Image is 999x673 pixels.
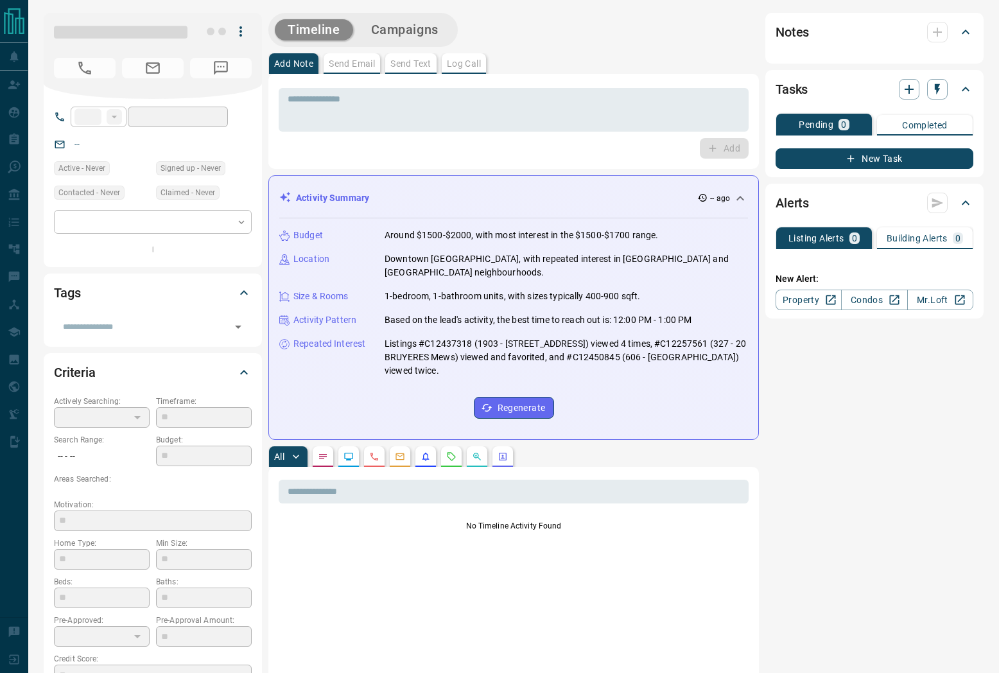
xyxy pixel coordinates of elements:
[852,234,857,243] p: 0
[229,318,247,336] button: Open
[54,277,252,308] div: Tags
[156,538,252,549] p: Min Size:
[54,396,150,407] p: Actively Searching:
[161,162,221,175] span: Signed up - Never
[58,186,120,199] span: Contacted - Never
[907,290,973,310] a: Mr.Loft
[122,58,184,78] span: No Email
[776,290,842,310] a: Property
[776,79,808,100] h2: Tasks
[274,59,313,68] p: Add Note
[776,188,973,218] div: Alerts
[498,451,508,462] svg: Agent Actions
[788,234,844,243] p: Listing Alerts
[369,451,379,462] svg: Calls
[54,283,80,303] h2: Tags
[776,17,973,48] div: Notes
[279,186,748,210] div: Activity Summary-- ago
[296,191,369,205] p: Activity Summary
[293,252,329,266] p: Location
[318,451,328,462] svg: Notes
[776,22,809,42] h2: Notes
[710,193,730,204] p: -- ago
[776,272,973,286] p: New Alert:
[385,337,748,378] p: Listings #C12437318 (1903 - [STREET_ADDRESS]) viewed 4 times, #C12257561 (327 - 20 BRUYERES Mews)...
[279,520,749,532] p: No Timeline Activity Found
[54,434,150,446] p: Search Range:
[54,499,252,511] p: Motivation:
[74,139,80,149] a: --
[293,337,365,351] p: Repeated Interest
[421,451,431,462] svg: Listing Alerts
[54,58,116,78] span: No Number
[841,290,907,310] a: Condos
[293,290,349,303] p: Size & Rooms
[358,19,451,40] button: Campaigns
[54,446,150,467] p: -- - --
[385,252,748,279] p: Downtown [GEOGRAPHIC_DATA], with repeated interest in [GEOGRAPHIC_DATA] and [GEOGRAPHIC_DATA] nei...
[293,313,356,327] p: Activity Pattern
[385,290,640,303] p: 1-bedroom, 1-bathroom units, with sizes typically 400-900 sqft.
[887,234,948,243] p: Building Alerts
[275,19,353,40] button: Timeline
[474,397,554,419] button: Regenerate
[274,452,284,461] p: All
[841,120,846,129] p: 0
[446,451,456,462] svg: Requests
[776,193,809,213] h2: Alerts
[156,396,252,407] p: Timeframe:
[293,229,323,242] p: Budget
[54,576,150,588] p: Beds:
[156,576,252,588] p: Baths:
[385,229,658,242] p: Around $1500-$2000, with most interest in the $1500-$1700 range.
[54,357,252,388] div: Criteria
[161,186,215,199] span: Claimed - Never
[385,313,691,327] p: Based on the lead's activity, the best time to reach out is: 12:00 PM - 1:00 PM
[54,615,150,626] p: Pre-Approved:
[776,148,973,169] button: New Task
[54,362,96,383] h2: Criteria
[799,120,833,129] p: Pending
[156,434,252,446] p: Budget:
[395,451,405,462] svg: Emails
[343,451,354,462] svg: Lead Browsing Activity
[776,74,973,105] div: Tasks
[54,653,252,665] p: Credit Score:
[54,538,150,549] p: Home Type:
[902,121,948,130] p: Completed
[955,234,960,243] p: 0
[54,473,252,485] p: Areas Searched:
[472,451,482,462] svg: Opportunities
[58,162,105,175] span: Active - Never
[156,615,252,626] p: Pre-Approval Amount:
[190,58,252,78] span: No Number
